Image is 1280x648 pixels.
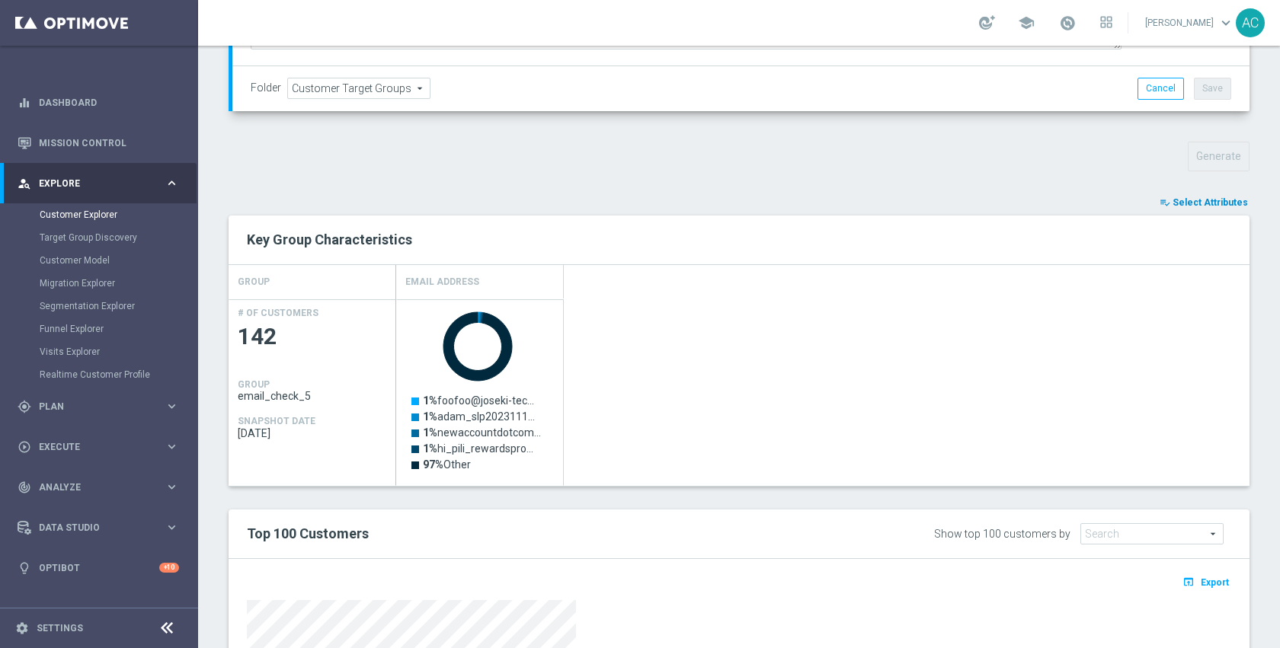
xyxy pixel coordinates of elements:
[1236,8,1265,37] div: AC
[39,483,165,492] span: Analyze
[18,521,165,535] div: Data Studio
[18,547,179,588] div: Optibot
[423,394,534,407] text: foofoo@joseki-tec…
[18,480,31,494] i: track_changes
[40,340,197,363] div: Visits Explorer
[39,82,179,123] a: Dashboard
[423,410,535,423] text: adam_slp2023111…
[40,226,197,249] div: Target Group Discovery
[18,82,179,123] div: Dashboard
[40,323,158,335] a: Funnel Explorer
[1201,577,1229,588] span: Export
[423,426,541,439] text: newaccountdotcom…
[40,363,197,386] div: Realtime Customer Profile
[40,300,158,312] a: Segmentation Explorer
[165,439,179,454] i: keyboard_arrow_right
[39,547,159,588] a: Optibot
[247,231,1231,249] h2: Key Group Characteristics
[251,81,281,94] label: Folder
[40,295,197,318] div: Segmentation Explorer
[238,322,387,352] span: 142
[40,203,197,226] div: Customer Explorer
[40,249,197,272] div: Customer Model
[39,123,179,163] a: Mission Control
[39,442,165,452] span: Execute
[1182,576,1198,588] i: open_in_browser
[238,416,315,426] h4: SNAPSHOT DATE
[165,520,179,535] i: keyboard_arrow_right
[40,346,158,358] a: Visits Explorer
[17,481,180,493] button: track_changes Analyze keyboard_arrow_right
[37,624,83,633] a: Settings
[238,308,318,318] h4: # OF CUSTOMERS
[17,177,180,190] button: person_search Explore keyboard_arrow_right
[423,458,471,471] text: Other
[934,528,1070,541] div: Show top 100 customers by
[165,480,179,494] i: keyboard_arrow_right
[165,176,179,190] i: keyboard_arrow_right
[423,410,437,423] tspan: 1%
[1144,11,1236,34] a: [PERSON_NAME]keyboard_arrow_down
[1138,78,1184,99] button: Cancel
[39,179,165,188] span: Explore
[18,177,165,190] div: Explore
[40,318,197,340] div: Funnel Explorer
[423,426,437,439] tspan: 1%
[1188,142,1250,171] button: Generate
[1180,572,1231,592] button: open_in_browser Export
[18,123,179,163] div: Mission Control
[423,394,437,407] tspan: 1%
[17,562,180,574] button: lightbulb Optibot +10
[18,440,165,454] div: Execute
[1194,78,1231,99] button: Save
[165,399,179,413] i: keyboard_arrow_right
[1173,197,1248,208] span: Select Attributes
[40,277,158,289] a: Migration Explorer
[17,522,180,534] button: Data Studio keyboard_arrow_right
[40,272,197,295] div: Migration Explorer
[17,441,180,453] button: play_circle_outline Execute keyboard_arrow_right
[40,231,158,244] a: Target Group Discovery
[15,621,29,635] i: settings
[247,525,811,543] h2: Top 100 Customers
[18,96,31,110] i: equalizer
[18,561,31,575] i: lightbulb
[396,299,564,486] div: Press SPACE to select this row.
[1158,194,1250,211] button: playlist_add_check Select Attributes
[39,523,165,532] span: Data Studio
[18,480,165,494] div: Analyze
[18,400,165,413] div: Plan
[238,390,387,402] span: email_check_5
[238,269,270,295] h4: GROUP
[238,427,387,439] span: 2025-10-13
[423,442,533,455] text: hi_pili_rewardspro…
[405,269,479,295] h4: Email Address
[40,369,158,381] a: Realtime Customer Profile
[159,563,179,573] div: +10
[17,97,180,109] button: equalizer Dashboard
[423,458,443,471] tspan: 97%
[238,379,270,390] h4: GROUP
[1160,197,1170,208] i: playlist_add_check
[1218,14,1234,31] span: keyboard_arrow_down
[17,137,180,149] button: Mission Control
[18,177,31,190] i: person_search
[18,440,31,454] i: play_circle_outline
[423,442,437,455] tspan: 1%
[17,401,180,413] button: gps_fixed Plan keyboard_arrow_right
[1018,14,1035,31] span: school
[18,400,31,413] i: gps_fixed
[39,402,165,411] span: Plan
[40,254,158,267] a: Customer Model
[229,299,396,486] div: Press SPACE to select this row.
[40,209,158,221] a: Customer Explorer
